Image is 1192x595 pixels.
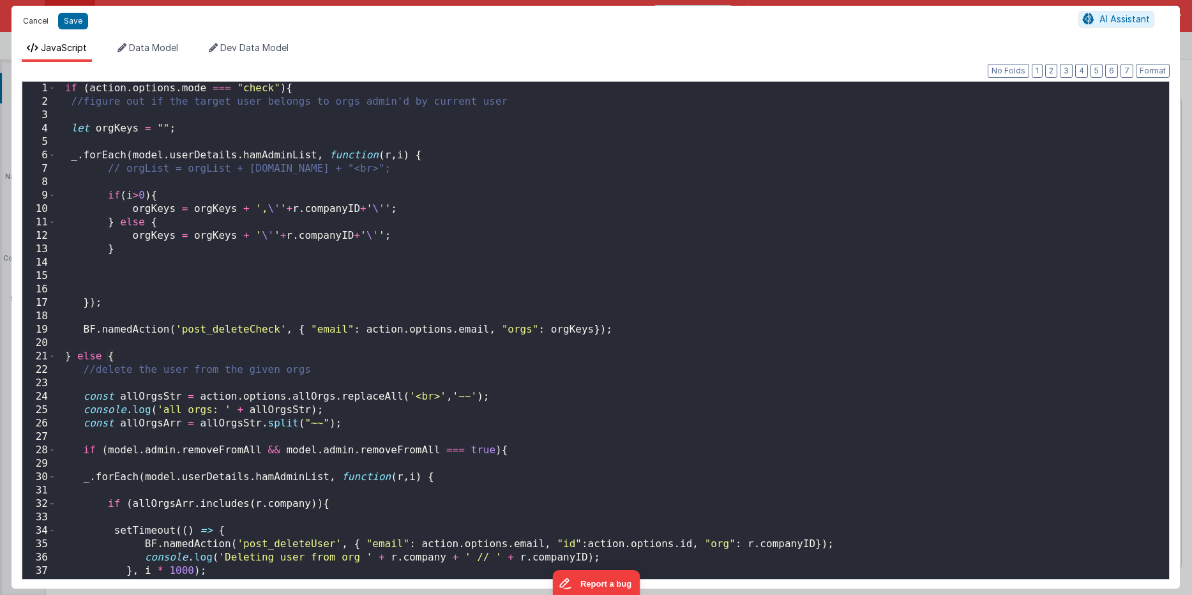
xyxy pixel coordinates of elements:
div: 36 [22,551,56,564]
div: 18 [22,310,56,323]
div: 19 [22,323,56,336]
div: 10 [22,202,56,216]
div: 12 [22,229,56,243]
div: 2 [22,95,56,109]
div: 11 [22,216,56,229]
div: 24 [22,390,56,403]
span: JavaScript [41,42,87,53]
span: AI Assistant [1099,13,1150,24]
div: 21 [22,350,56,363]
div: 7 [22,162,56,176]
button: Format [1136,64,1170,78]
div: 37 [22,564,56,578]
div: 17 [22,296,56,310]
button: 2 [1045,64,1057,78]
div: 30 [22,471,56,484]
div: 26 [22,417,56,430]
div: 16 [22,283,56,296]
div: 25 [22,403,56,417]
div: 28 [22,444,56,457]
div: 38 [22,578,56,591]
span: Dev Data Model [220,42,289,53]
button: 1 [1032,64,1043,78]
div: 33 [22,511,56,524]
button: AI Assistant [1078,11,1154,27]
button: 4 [1075,64,1088,78]
span: Data Model [129,42,178,53]
button: No Folds [988,64,1029,78]
div: 9 [22,189,56,202]
div: 31 [22,484,56,497]
div: 4 [22,122,56,135]
div: 6 [22,149,56,162]
div: 27 [22,430,56,444]
button: Cancel [17,12,55,30]
div: 15 [22,269,56,283]
button: Save [58,13,88,29]
div: 22 [22,363,56,377]
div: 35 [22,538,56,551]
button: 3 [1060,64,1073,78]
div: 1 [22,82,56,95]
div: 14 [22,256,56,269]
button: 6 [1105,64,1118,78]
div: 34 [22,524,56,538]
button: 7 [1120,64,1133,78]
div: 13 [22,243,56,256]
div: 20 [22,336,56,350]
div: 3 [22,109,56,122]
div: 29 [22,457,56,471]
div: 23 [22,377,56,390]
div: 8 [22,176,56,189]
div: 5 [22,135,56,149]
button: 5 [1090,64,1103,78]
div: 32 [22,497,56,511]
